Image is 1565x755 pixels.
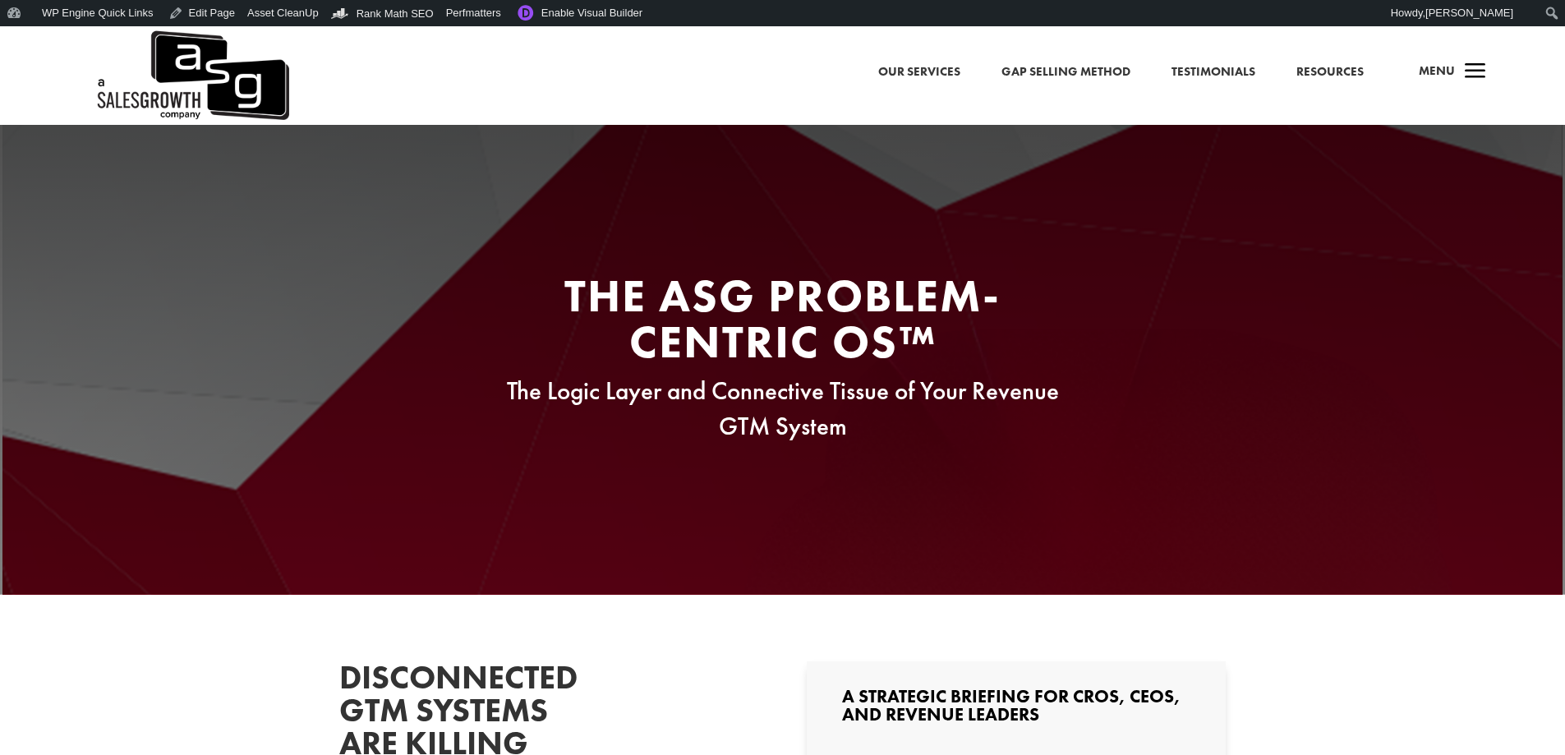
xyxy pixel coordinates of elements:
p: The Logic Layer and Connective Tissue of Your Revenue GTM System [471,373,1095,444]
h2: The ASG Problem-Centric OS™ [471,273,1095,373]
img: ASG Co. Logo [94,26,289,125]
a: Our Services [878,62,960,83]
a: Testimonials [1171,62,1255,83]
span: [PERSON_NAME] [1425,7,1513,19]
span: a [1459,56,1492,89]
span: Menu [1419,62,1455,79]
a: Gap Selling Method [1001,62,1130,83]
span: Rank Math SEO [357,7,434,20]
h3: A Strategic Briefing for CROs, CEOs, and Revenue Leaders [842,688,1190,732]
a: Resources [1296,62,1364,83]
a: A Sales Growth Company Logo [94,26,289,125]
